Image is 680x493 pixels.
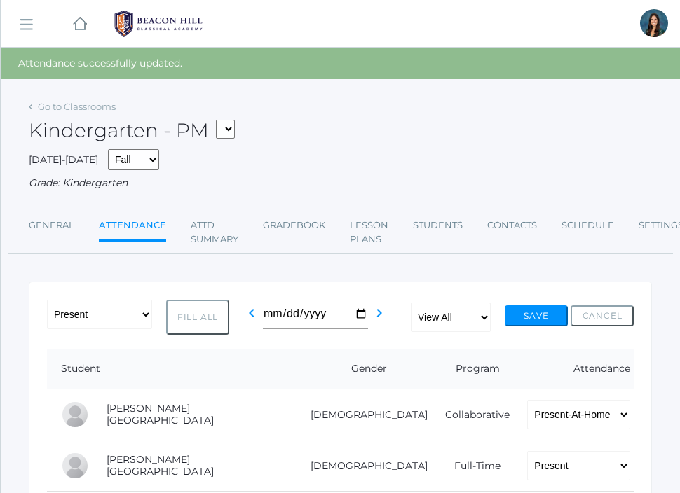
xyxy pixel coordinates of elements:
div: Attendance successfully updated. [1,48,680,79]
button: Fill All [166,300,229,335]
td: [DEMOGRAPHIC_DATA] [297,440,431,492]
th: Gender [297,349,431,389]
td: [DEMOGRAPHIC_DATA] [297,389,431,440]
div: Jordyn Dewey [640,9,668,37]
th: Student [47,349,297,389]
a: Attd Summary [191,211,238,253]
a: Students [413,211,463,239]
a: [PERSON_NAME][GEOGRAPHIC_DATA] [107,402,214,426]
a: General [29,211,74,239]
td: Full-Time [431,440,513,492]
div: Charlotte Bair [61,401,89,429]
button: Cancel [571,305,634,326]
td: Collaborative [431,389,513,440]
div: Jordan Bell [61,452,89,480]
h2: Kindergarten - PM [29,120,235,142]
a: Attendance [99,211,166,242]
i: chevron_left [243,305,260,321]
div: Grade: Kindergarten [29,176,652,190]
span: [DATE]-[DATE] [29,153,98,166]
th: Program [431,349,513,389]
a: Gradebook [263,211,325,239]
a: chevron_left [243,312,260,324]
img: BHCALogos-05-308ed15e86a5a0abce9b8dd61676a3503ac9727e845dece92d48e8588c001991.png [106,6,211,41]
a: Go to Classrooms [38,101,116,112]
i: chevron_right [371,305,388,321]
a: chevron_right [371,312,388,324]
a: Schedule [562,211,614,239]
th: Attendance [513,349,634,389]
a: Contacts [487,211,537,239]
a: Lesson Plans [350,211,388,253]
button: Save [505,305,568,326]
a: [PERSON_NAME][GEOGRAPHIC_DATA] [107,453,214,478]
